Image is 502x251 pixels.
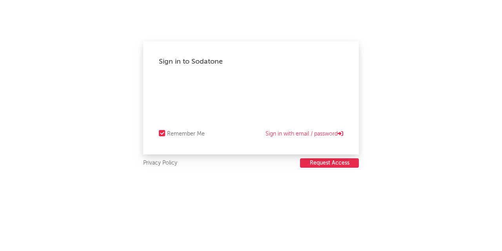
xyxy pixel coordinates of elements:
a: Privacy Policy [143,158,177,168]
a: Sign in with email / password [266,129,343,139]
button: Request Access [300,158,359,168]
div: Sign in to Sodatone [159,57,343,66]
div: Remember Me [167,129,205,139]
